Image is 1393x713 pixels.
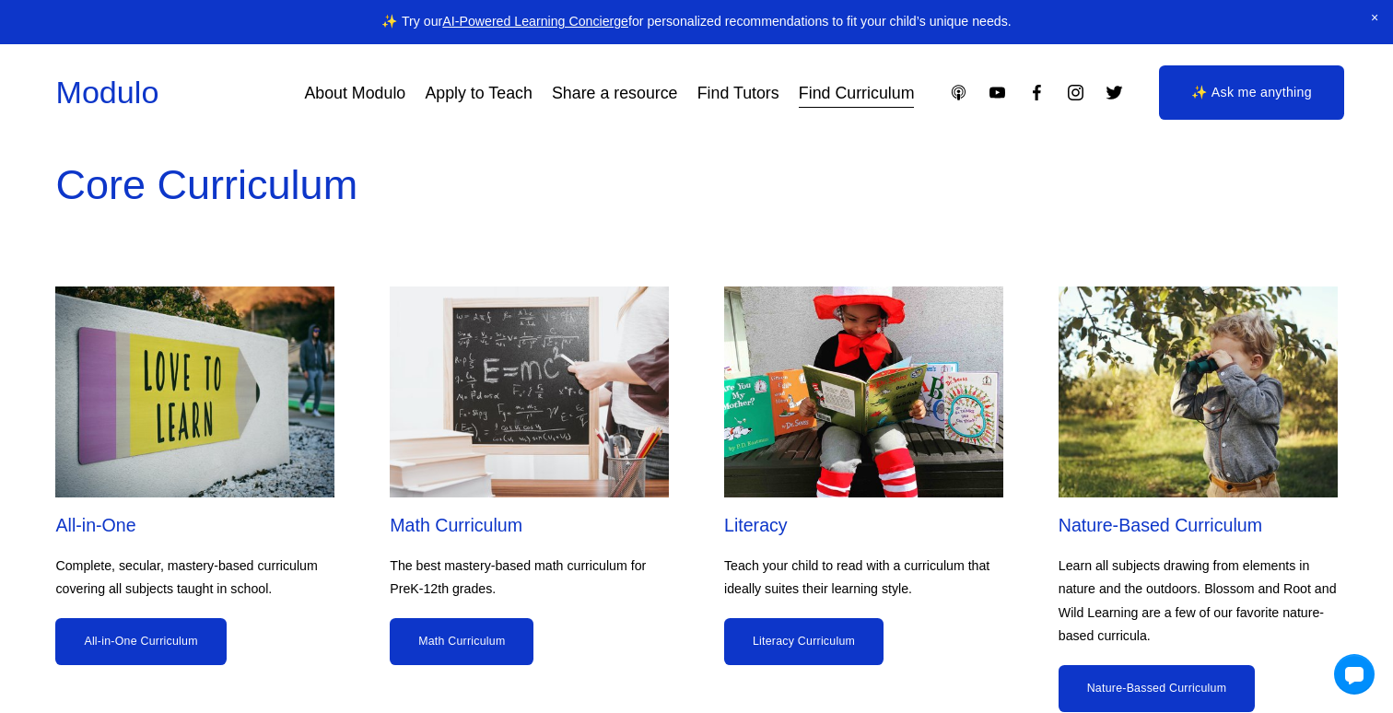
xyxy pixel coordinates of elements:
p: Complete, secular, mastery-based curriculum covering all subjects taught in school. [55,555,334,602]
a: YouTube [988,83,1007,102]
a: Instagram [1066,83,1085,102]
h2: Nature-Based Curriculum [1059,514,1338,538]
a: All-in-One Curriculum [55,618,226,665]
a: Find Tutors [697,76,779,110]
p: Core Curriculum [55,147,1337,222]
a: Share a resource [552,76,678,110]
h2: Literacy [724,514,1003,538]
a: Apple Podcasts [949,83,968,102]
a: AI-Powered Learning Concierge [442,14,628,29]
p: Learn all subjects drawing from elements in nature and the outdoors. Blossom and Root and Wild Le... [1059,555,1338,649]
p: Teach your child to read with a curriculum that ideally suites their learning style. [724,555,1003,602]
a: Apply to Teach [425,76,532,110]
a: Facebook [1027,83,1047,102]
a: Literacy Curriculum [724,618,884,665]
a: Find Curriculum [799,76,915,110]
a: About Modulo [304,76,405,110]
a: Nature-Bassed Curriculum [1059,665,1255,712]
a: ✨ Ask me anything [1159,65,1345,121]
a: Math Curriculum [390,618,533,665]
img: All-in-One Curriculum [55,286,334,497]
h2: All-in-One [55,514,334,538]
h2: Math Curriculum [390,514,669,538]
a: Modulo [55,75,158,110]
a: Twitter [1105,83,1124,102]
p: The best mastery-based math curriculum for PreK-12th grades. [390,555,669,602]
